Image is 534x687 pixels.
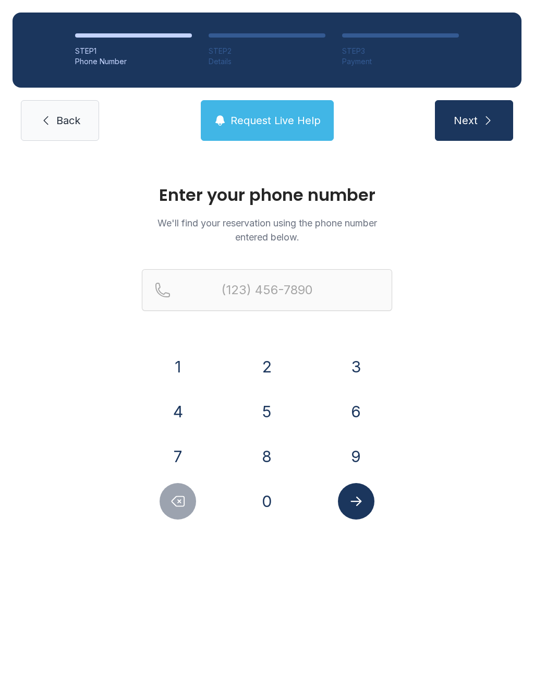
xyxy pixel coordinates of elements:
[249,483,285,520] button: 0
[209,56,325,67] div: Details
[56,113,80,128] span: Back
[75,46,192,56] div: STEP 1
[249,348,285,385] button: 2
[454,113,478,128] span: Next
[249,438,285,475] button: 8
[338,438,374,475] button: 9
[160,483,196,520] button: Delete number
[249,393,285,430] button: 5
[230,113,321,128] span: Request Live Help
[338,483,374,520] button: Submit lookup form
[160,438,196,475] button: 7
[342,56,459,67] div: Payment
[75,56,192,67] div: Phone Number
[342,46,459,56] div: STEP 3
[142,187,392,203] h1: Enter your phone number
[338,393,374,430] button: 6
[160,348,196,385] button: 1
[142,216,392,244] p: We'll find your reservation using the phone number entered below.
[142,269,392,311] input: Reservation phone number
[338,348,374,385] button: 3
[160,393,196,430] button: 4
[209,46,325,56] div: STEP 2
